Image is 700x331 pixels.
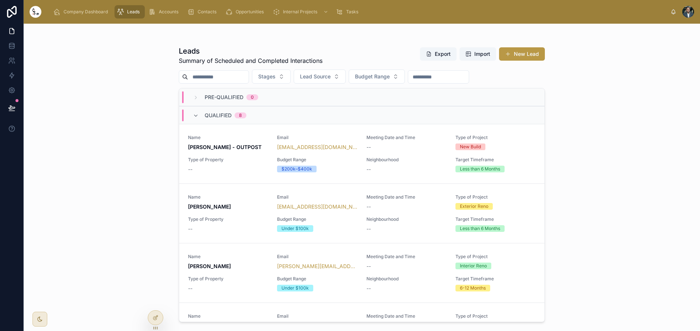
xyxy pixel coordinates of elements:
[281,166,312,172] div: $200k–$400k
[47,4,670,20] div: scrollable content
[179,46,322,56] h1: Leads
[188,194,268,200] span: Name
[294,70,346,84] button: Select Button
[366,166,371,173] span: --
[127,9,140,15] span: Leads
[355,73,390,80] span: Budget Range
[499,47,545,61] button: New Lead
[179,183,544,243] a: Name[PERSON_NAME]Email[EMAIL_ADDRESS][DOMAIN_NAME]Meeting Date and Time--Type of ProjectExterior ...
[223,5,269,18] a: Opportunities
[188,254,268,260] span: Name
[455,135,536,141] span: Type of Project
[277,135,357,141] span: Email
[51,5,113,18] a: Company Dashboard
[270,5,332,18] a: Internal Projects
[455,194,536,200] span: Type of Project
[188,285,192,292] span: --
[188,144,262,150] strong: [PERSON_NAME] - OUTPOST
[251,94,254,100] div: 0
[258,73,276,80] span: Stages
[188,157,268,163] span: Type of Property
[455,276,536,282] span: Target Timeframe
[188,135,268,141] span: Name
[366,263,371,270] span: --
[366,313,447,319] span: Meeting Date and Time
[455,254,536,260] span: Type of Project
[366,276,447,282] span: Neighbourhood
[30,6,41,18] img: App logo
[460,166,500,172] div: Less than 6 Months
[349,70,405,84] button: Select Button
[277,194,357,200] span: Email
[146,5,184,18] a: Accounts
[64,9,108,15] span: Company Dashboard
[179,243,544,303] a: Name[PERSON_NAME]Email[PERSON_NAME][EMAIL_ADDRESS][DOMAIN_NAME]Meeting Date and Time--Type of Pro...
[460,225,500,232] div: Less than 6 Months
[188,216,268,222] span: Type of Property
[277,203,357,210] a: [EMAIL_ADDRESS][DOMAIN_NAME]
[366,143,371,151] span: --
[281,225,309,232] div: Under $100k
[188,225,192,233] span: --
[366,135,447,141] span: Meeting Date and Time
[460,203,488,210] div: Exterior Reno
[420,47,457,61] button: Export
[179,124,544,183] a: Name[PERSON_NAME] - OUTPOSTEmail[EMAIL_ADDRESS][DOMAIN_NAME]Meeting Date and Time--Type of Projec...
[455,216,536,222] span: Target Timeframe
[188,276,268,282] span: Type of Property
[188,313,268,319] span: Name
[283,9,317,15] span: Internal Projects
[460,263,487,269] div: Interior Reno
[460,143,481,150] div: New Build
[277,276,357,282] span: Budget Range
[281,285,309,291] div: Under $100k
[179,56,322,65] span: Summary of Scheduled and Completed Interactions
[115,5,145,18] a: Leads
[346,9,358,15] span: Tasks
[366,254,447,260] span: Meeting Date and Time
[277,157,357,163] span: Budget Range
[277,263,357,270] a: [PERSON_NAME][EMAIL_ADDRESS][DOMAIN_NAME]
[185,5,222,18] a: Contacts
[300,73,331,80] span: Lead Source
[366,285,371,292] span: --
[188,203,231,210] strong: [PERSON_NAME]
[188,263,231,269] strong: [PERSON_NAME]
[159,9,178,15] span: Accounts
[205,112,232,119] span: Qualified
[366,216,447,222] span: Neighbourhood
[277,216,357,222] span: Budget Range
[277,254,357,260] span: Email
[474,50,490,58] span: Import
[239,112,242,118] div: 8
[334,5,363,18] a: Tasks
[236,9,264,15] span: Opportunities
[277,143,357,151] a: [EMAIL_ADDRESS][DOMAIN_NAME]
[366,157,447,163] span: Neighbourhood
[188,166,192,173] span: --
[366,194,447,200] span: Meeting Date and Time
[277,313,357,319] span: Email
[455,157,536,163] span: Target Timeframe
[252,70,291,84] button: Select Button
[366,225,371,233] span: --
[455,313,536,319] span: Type of Project
[460,47,496,61] button: Import
[198,9,216,15] span: Contacts
[205,94,243,101] span: Pre-Qualified
[460,285,486,291] div: 6-12 Months
[366,203,371,210] span: --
